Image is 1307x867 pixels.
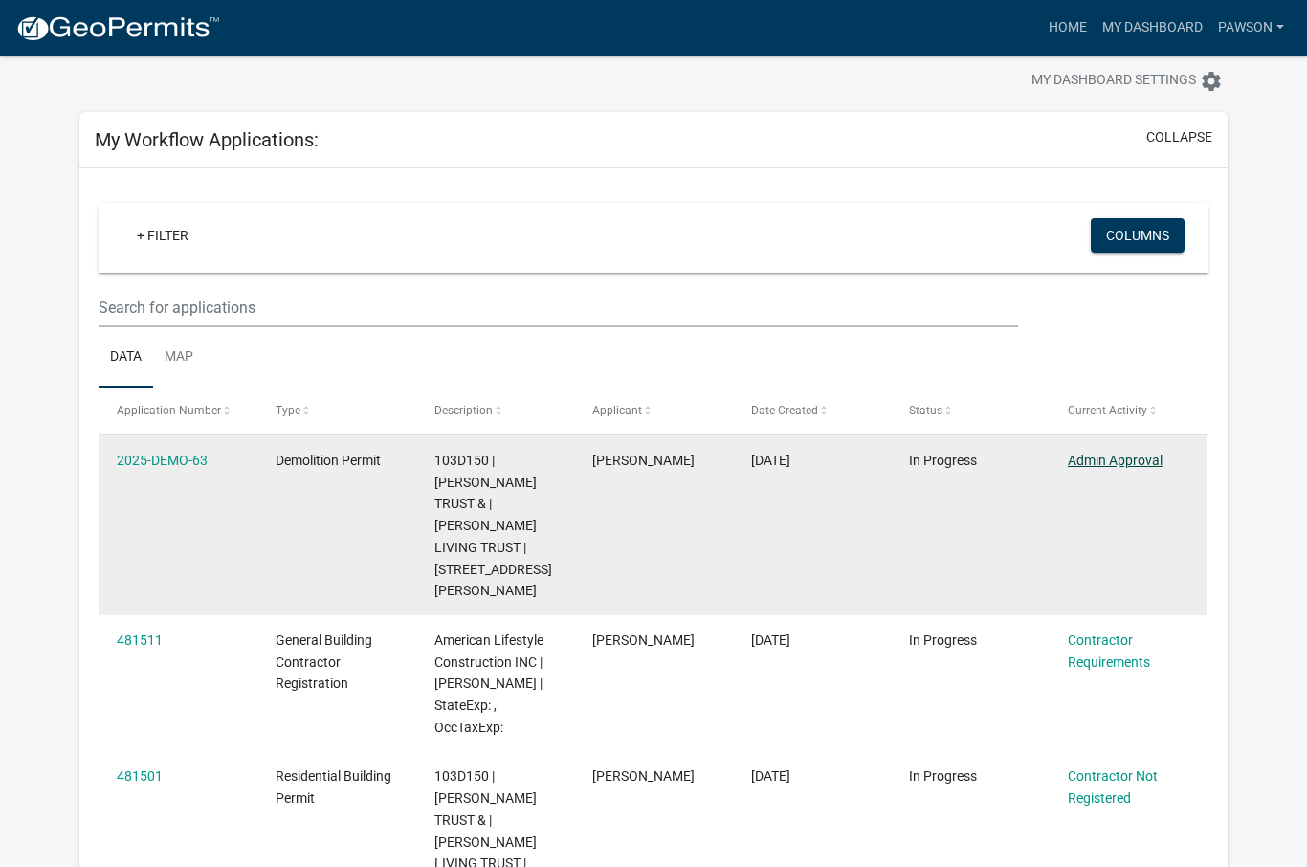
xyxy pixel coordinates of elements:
[1016,62,1238,100] button: My Dashboard Settingssettings
[99,388,257,433] datatable-header-cell: Application Number
[751,404,818,417] span: Date Created
[276,633,372,692] span: General Building Contractor Registration
[592,453,695,468] span: James
[751,768,790,784] span: 09/20/2025
[1068,453,1163,468] a: Admin Approval
[592,768,695,784] span: James
[415,388,574,433] datatable-header-cell: Description
[153,327,205,389] a: Map
[1210,10,1292,46] a: Pawson
[1050,388,1208,433] datatable-header-cell: Current Activity
[122,218,204,253] a: + Filter
[909,453,977,468] span: In Progress
[909,633,977,648] span: In Progress
[909,768,977,784] span: In Progress
[751,633,790,648] span: 09/20/2025
[117,768,163,784] a: 481501
[1200,70,1223,93] i: settings
[909,404,942,417] span: Status
[1068,633,1150,670] a: Contractor Requirements
[1068,404,1147,417] span: Current Activity
[276,768,391,806] span: Residential Building Permit
[434,633,543,735] span: American Lifestyle Construction INC | James Pawson | StateExp: , OccTaxExp:
[751,453,790,468] span: 09/22/2025
[592,633,695,648] span: James
[434,404,493,417] span: Description
[574,388,733,433] datatable-header-cell: Applicant
[1095,10,1210,46] a: My Dashboard
[276,453,381,468] span: Demolition Permit
[117,453,208,468] a: 2025-DEMO-63
[257,388,416,433] datatable-header-cell: Type
[95,128,319,151] h5: My Workflow Applications:
[1091,218,1185,253] button: Columns
[733,388,892,433] datatable-header-cell: Date Created
[1041,10,1095,46] a: Home
[99,327,153,389] a: Data
[891,388,1050,433] datatable-header-cell: Status
[592,404,642,417] span: Applicant
[117,404,221,417] span: Application Number
[117,633,163,648] a: 481511
[1068,768,1158,806] a: Contractor Not Registered
[99,288,1018,327] input: Search for applications
[1031,70,1196,93] span: My Dashboard Settings
[1146,127,1212,147] button: collapse
[434,453,552,599] span: 103D150 | PAWSON JAMES D LIVING TRUST & | KATHLEEN E PAWSON LIVING TRUST | 864 Maddox Rd
[276,404,300,417] span: Type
